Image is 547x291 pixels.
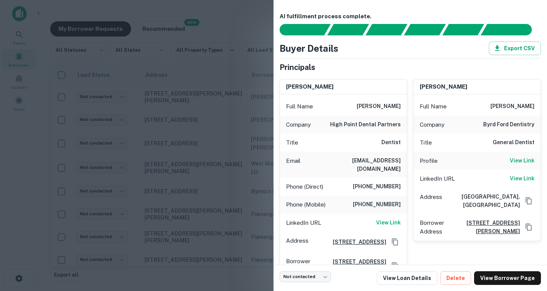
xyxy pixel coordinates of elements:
[420,102,447,111] p: Full Name
[286,83,334,91] h6: [PERSON_NAME]
[280,12,541,21] h6: AI fulfillment process complete.
[420,174,455,183] p: LinkedIn URL
[483,120,534,129] h6: byrd ford dentistry
[510,174,534,183] a: View Link
[377,271,437,285] a: View Loan Details
[381,138,401,147] h6: Dentist
[286,156,300,173] p: Email
[376,218,401,227] a: View Link
[280,41,338,55] h4: Buyer Details
[509,230,547,267] iframe: Chat Widget
[523,221,534,233] button: Copy Address
[493,138,534,147] h6: General Dentist
[389,236,401,248] button: Copy Address
[389,260,401,272] button: Copy Address
[357,102,401,111] h6: [PERSON_NAME]
[310,156,401,173] h6: [EMAIL_ADDRESS][DOMAIN_NAME]
[420,192,442,209] p: Address
[353,182,401,191] h6: [PHONE_NUMBER]
[523,195,534,207] button: Copy Address
[353,200,401,209] h6: [PHONE_NUMBER]
[481,24,541,35] div: AI fulfillment process complete.
[445,192,520,209] h6: [GEOGRAPHIC_DATA], [GEOGRAPHIC_DATA]
[286,120,311,129] p: Company
[420,218,452,236] p: Borrower Address
[420,138,432,147] p: Title
[474,271,541,285] a: View Borrower Page
[420,156,438,165] p: Profile
[286,138,298,147] p: Title
[510,174,534,183] h6: View Link
[286,182,323,191] p: Phone (Direct)
[490,102,534,111] h6: [PERSON_NAME]
[286,257,318,275] p: Borrower Address
[442,24,484,35] div: Principals found, still searching for contact information. This may take time...
[327,24,369,35] div: Your request is received and processing...
[420,120,444,129] p: Company
[510,156,534,165] a: View Link
[286,218,321,227] p: LinkedIn URL
[280,271,331,282] div: Not contacted
[376,218,401,227] h6: View Link
[321,258,386,274] a: [STREET_ADDRESS][PERSON_NAME]
[286,102,313,111] p: Full Name
[489,41,541,55] button: Export CSV
[286,236,308,248] p: Address
[420,83,467,91] h6: [PERSON_NAME]
[404,24,446,35] div: Principals found, AI now looking for contact information...
[286,200,326,209] p: Phone (Mobile)
[440,271,471,285] button: Delete
[270,24,327,35] div: Sending borrower request to AI...
[330,120,401,129] h6: high point dental partners
[455,219,520,235] a: [STREET_ADDRESS][PERSON_NAME]
[280,62,315,73] h5: Principals
[327,238,386,246] a: [STREET_ADDRESS]
[365,24,407,35] div: Documents found, AI parsing details...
